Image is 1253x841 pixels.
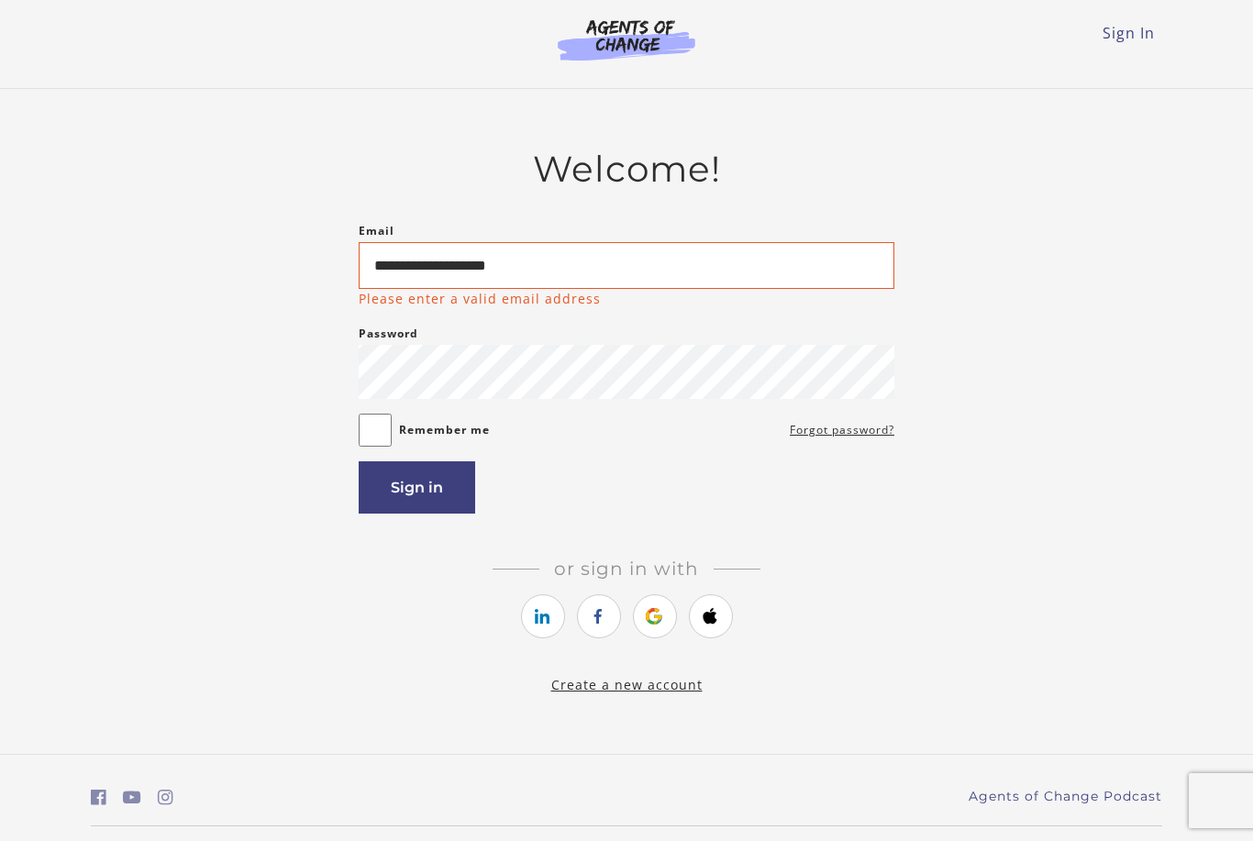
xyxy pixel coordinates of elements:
[521,594,565,638] a: https://courses.thinkific.com/users/auth/linkedin?ss%5Breferral%5D=&ss%5Buser_return_to%5D=&ss%5B...
[577,594,621,638] a: https://courses.thinkific.com/users/auth/facebook?ss%5Breferral%5D=&ss%5Buser_return_to%5D=&ss%5B...
[399,419,490,441] label: Remember me
[158,784,173,811] a: https://www.instagram.com/agentsofchangeprep/ (Open in a new window)
[1103,23,1155,43] a: Sign In
[123,784,141,811] a: https://www.youtube.com/c/AgentsofChangeTestPrepbyMeaganMitchell (Open in a new window)
[158,789,173,806] i: https://www.instagram.com/agentsofchangeprep/ (Open in a new window)
[359,323,418,345] label: Password
[359,148,894,191] h2: Welcome!
[359,461,475,514] button: Sign in
[689,594,733,638] a: https://courses.thinkific.com/users/auth/apple?ss%5Breferral%5D=&ss%5Buser_return_to%5D=&ss%5Bvis...
[91,784,106,811] a: https://www.facebook.com/groups/aswbtestprep (Open in a new window)
[123,789,141,806] i: https://www.youtube.com/c/AgentsofChangeTestPrepbyMeaganMitchell (Open in a new window)
[359,220,394,242] label: Email
[539,558,714,580] span: Or sign in with
[359,289,601,308] p: Please enter a valid email address
[969,787,1162,806] a: Agents of Change Podcast
[538,18,715,61] img: Agents of Change Logo
[790,419,894,441] a: Forgot password?
[91,789,106,806] i: https://www.facebook.com/groups/aswbtestprep (Open in a new window)
[551,676,703,693] a: Create a new account
[633,594,677,638] a: https://courses.thinkific.com/users/auth/google?ss%5Breferral%5D=&ss%5Buser_return_to%5D=&ss%5Bvi...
